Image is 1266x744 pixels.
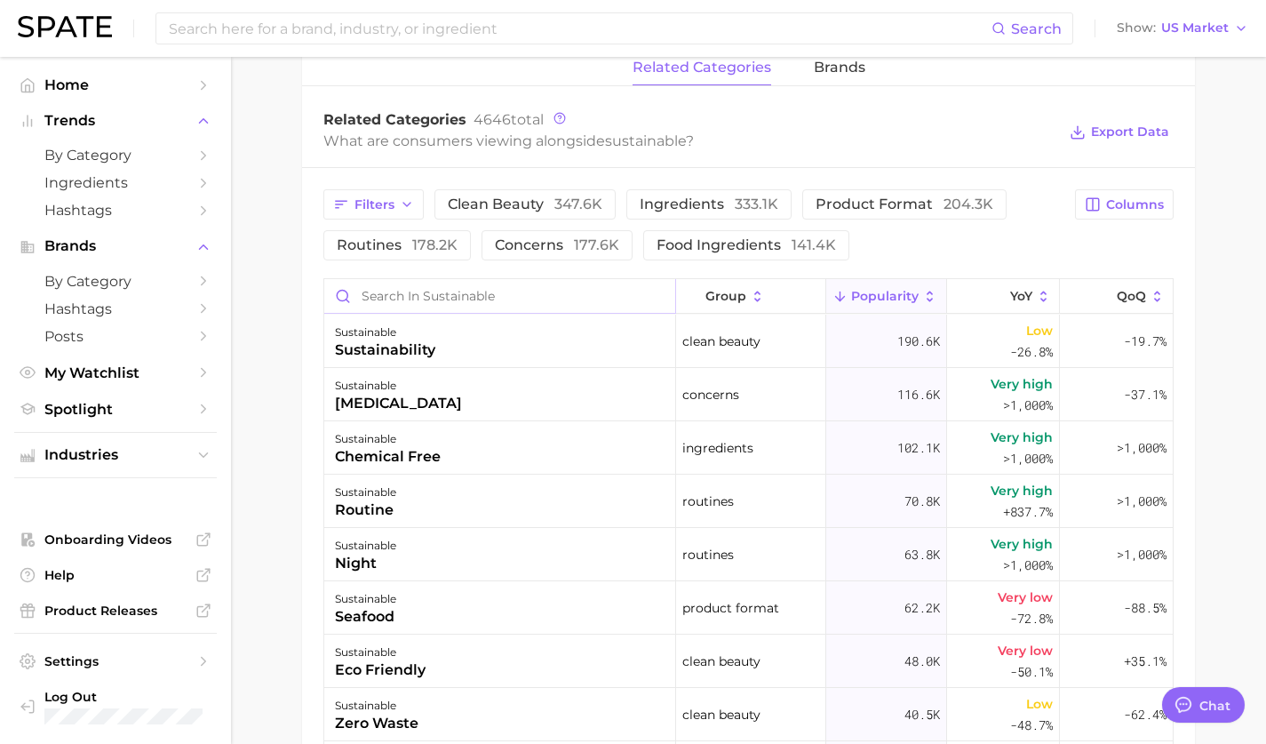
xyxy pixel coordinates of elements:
[474,111,544,128] span: total
[682,651,760,672] span: clean beauty
[851,289,919,303] span: Popularity
[335,588,396,610] div: sustainable
[14,597,217,624] a: Product Releases
[44,202,187,219] span: Hashtags
[904,704,940,725] span: 40.5k
[816,197,993,212] span: product format
[991,533,1053,555] span: Very high
[335,695,418,716] div: sustainable
[44,76,187,93] span: Home
[14,196,217,224] a: Hashtags
[335,322,435,343] div: sustainable
[354,197,394,212] span: Filters
[44,174,187,191] span: Ingredients
[682,437,753,459] span: ingredients
[640,197,778,212] span: ingredients
[991,480,1053,501] span: Very high
[1124,704,1166,725] span: -62.4%
[1106,197,1164,212] span: Columns
[682,331,760,352] span: clean beauty
[792,236,836,253] span: 141.4k
[897,331,940,352] span: 190.6k
[412,236,458,253] span: 178.2k
[44,364,187,381] span: My Watchlist
[324,635,1173,688] button: sustainableeco friendlyclean beauty48.0kVery low-50.1%+35.1%
[14,684,217,730] a: Log out. Currently logged in with e-mail rsmall@hunterpr.com.
[14,359,217,387] a: My Watchlist
[682,597,779,619] span: product format
[1065,120,1174,145] button: Export Data
[335,642,426,663] div: sustainable
[1010,715,1053,736] span: -48.7%
[1117,439,1166,456] span: >1,000%
[1075,189,1174,220] button: Columns
[335,535,396,556] div: sustainable
[335,482,396,503] div: sustainable
[554,196,602,212] span: 347.6k
[323,189,424,220] button: Filters
[904,491,940,512] span: 70.8k
[44,147,187,164] span: by Category
[44,401,187,418] span: Spotlight
[998,587,1053,608] span: Very low
[44,328,187,345] span: Posts
[1026,320,1053,341] span: Low
[991,373,1053,395] span: Very high
[44,447,187,463] span: Industries
[1117,23,1156,33] span: Show
[1026,693,1053,715] span: Low
[324,315,1173,368] button: sustainablesustainabilityclean beauty190.6kLow-26.8%-19.7%
[324,279,675,313] input: Search in sustainable
[324,581,1173,635] button: sustainableseafoodproduct format62.2kVery low-72.8%-88.5%
[324,688,1173,741] button: sustainablezero wasteclean beauty40.5kLow-48.7%-62.4%
[14,562,217,588] a: Help
[1060,279,1173,314] button: QoQ
[14,442,217,468] button: Industries
[682,491,734,512] span: routines
[14,71,217,99] a: Home
[335,553,396,574] div: night
[14,108,217,134] button: Trends
[14,169,217,196] a: Ingredients
[676,279,826,314] button: group
[904,544,940,565] span: 63.8k
[335,713,418,734] div: zero waste
[335,375,462,396] div: sustainable
[167,13,991,44] input: Search here for a brand, industry, or ingredient
[897,437,940,459] span: 102.1k
[682,384,739,405] span: concerns
[14,268,217,295] a: by Category
[705,289,746,303] span: group
[324,475,1173,528] button: sustainableroutineroutines70.8kVery high+837.7%>1,000%
[44,567,187,583] span: Help
[682,704,760,725] span: clean beauty
[335,340,435,361] div: sustainability
[1117,289,1146,303] span: QoQ
[1010,289,1032,303] span: YoY
[44,653,187,669] span: Settings
[14,648,217,675] a: Settings
[335,606,396,628] div: seafood
[633,60,771,76] span: related categories
[1003,501,1053,523] span: +837.7%
[1161,23,1229,33] span: US Market
[14,396,217,423] a: Spotlight
[335,500,396,521] div: routine
[337,238,458,252] span: routines
[1003,396,1053,413] span: >1,000%
[1117,492,1166,509] span: >1,000%
[14,526,217,553] a: Onboarding Videos
[474,111,511,128] span: 4646
[335,393,462,414] div: [MEDICAL_DATA]
[324,368,1173,421] button: sustainable[MEDICAL_DATA]concerns116.6kVery high>1,000%-37.1%
[14,233,217,260] button: Brands
[44,603,187,619] span: Product Releases
[1124,331,1166,352] span: -19.7%
[44,300,187,317] span: Hashtags
[335,446,441,468] div: chemical free
[1010,341,1053,363] span: -26.8%
[44,689,203,705] span: Log Out
[335,660,426,681] div: eco friendly
[14,141,217,169] a: by Category
[944,196,993,212] span: 204.3k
